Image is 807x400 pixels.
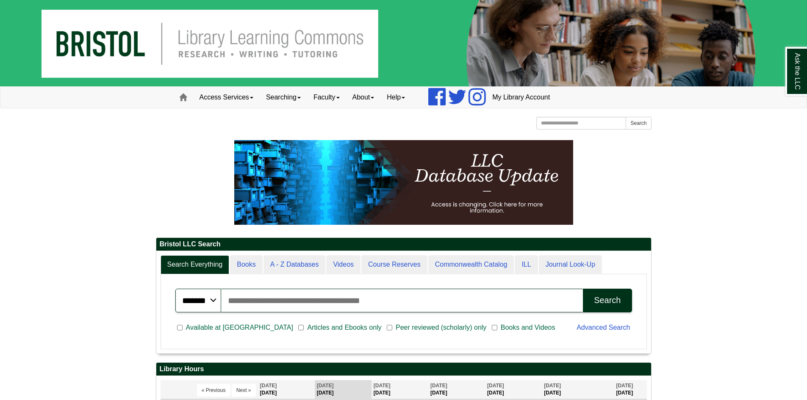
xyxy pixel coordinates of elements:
[594,295,621,305] div: Search
[374,383,391,389] span: [DATE]
[197,384,230,397] button: « Previous
[486,87,556,108] a: My Library Account
[230,255,262,274] a: Books
[392,323,490,333] span: Peer reviewed (scholarly) only
[387,324,392,331] input: Peer reviewed (scholarly) only
[428,380,485,399] th: [DATE]
[183,323,297,333] span: Available at [GEOGRAPHIC_DATA]
[193,87,260,108] a: Access Services
[298,324,304,331] input: Articles and Ebooks only
[430,383,447,389] span: [DATE]
[361,255,427,274] a: Course Reserves
[260,87,307,108] a: Searching
[614,380,646,399] th: [DATE]
[539,255,602,274] a: Journal Look-Up
[177,324,183,331] input: Available at [GEOGRAPHIC_DATA]
[544,383,561,389] span: [DATE]
[497,323,559,333] span: Books and Videos
[626,117,651,130] button: Search
[156,363,651,376] h2: Library Hours
[317,383,334,389] span: [DATE]
[428,255,514,274] a: Commonwealth Catalog
[515,255,538,274] a: ILL
[304,323,385,333] span: Articles and Ebooks only
[260,383,277,389] span: [DATE]
[346,87,381,108] a: About
[161,255,230,274] a: Search Everything
[307,87,346,108] a: Faculty
[258,380,315,399] th: [DATE]
[263,255,326,274] a: A - Z Databases
[583,289,632,312] button: Search
[156,238,651,251] h2: Bristol LLC Search
[380,87,411,108] a: Help
[616,383,633,389] span: [DATE]
[542,380,614,399] th: [DATE]
[485,380,542,399] th: [DATE]
[315,380,372,399] th: [DATE]
[372,380,428,399] th: [DATE]
[487,383,504,389] span: [DATE]
[492,324,497,331] input: Books and Videos
[234,140,573,225] img: HTML tutorial
[326,255,361,274] a: Videos
[577,324,630,331] a: Advanced Search
[232,384,256,397] button: Next »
